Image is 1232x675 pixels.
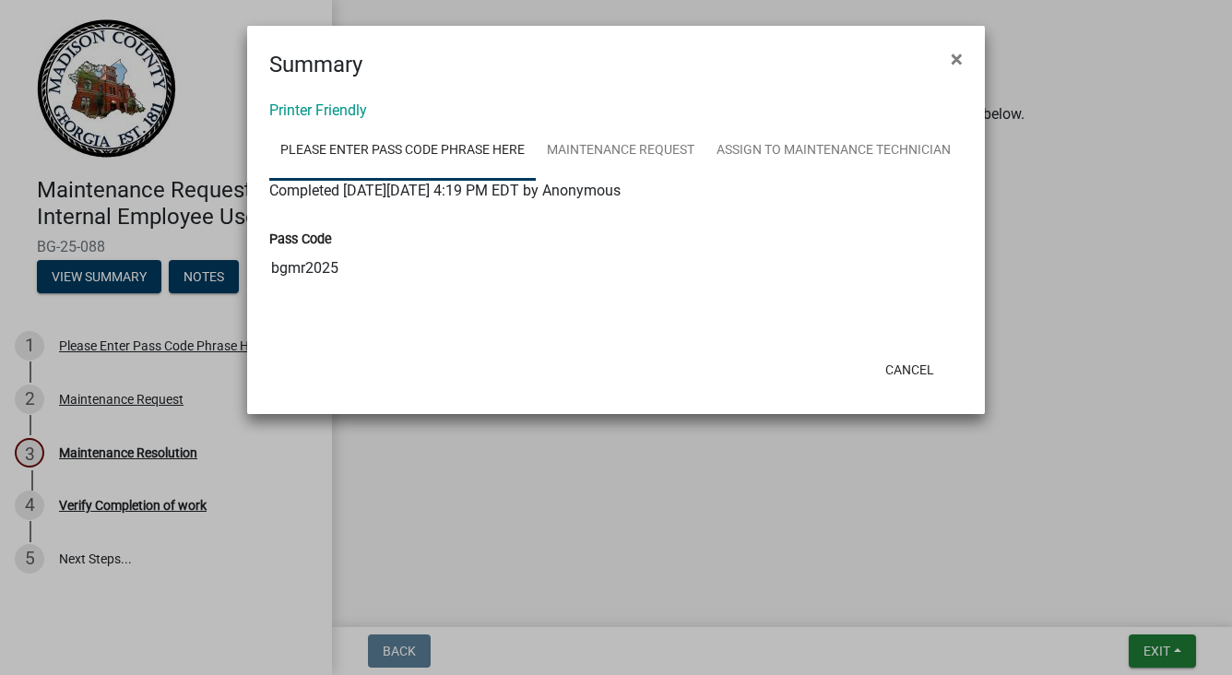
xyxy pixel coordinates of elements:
[936,33,977,85] button: Close
[951,46,963,72] span: ×
[269,122,536,181] a: Please Enter Pass Code Phrase Here
[269,182,621,199] span: Completed [DATE][DATE] 4:19 PM EDT by Anonymous
[705,122,962,181] a: Assign to Maintenance Technician
[269,48,362,81] h4: Summary
[269,101,367,119] a: Printer Friendly
[536,122,705,181] a: Maintenance Request
[871,353,949,386] button: Cancel
[269,233,332,246] label: Pass Code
